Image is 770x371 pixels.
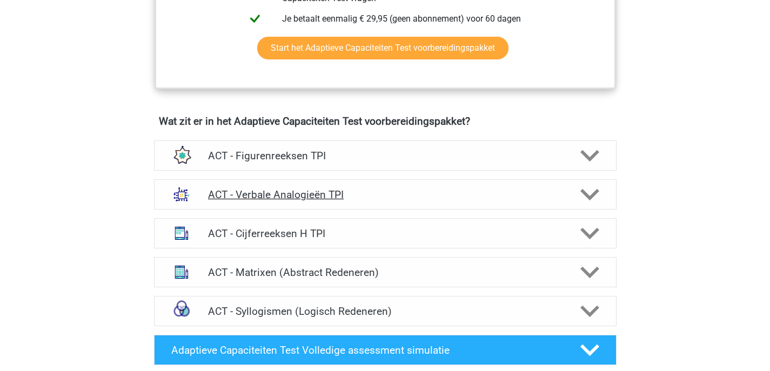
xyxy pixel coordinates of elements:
[150,140,621,171] a: figuurreeksen ACT - Figurenreeksen TPI
[208,227,562,240] h4: ACT - Cijferreeksen H TPI
[168,141,196,170] img: figuurreeksen
[208,188,562,201] h4: ACT - Verbale Analogieën TPI
[150,257,621,287] a: abstracte matrices ACT - Matrixen (Abstract Redeneren)
[208,305,562,318] h4: ACT - Syllogismen (Logisch Redeneren)
[171,344,563,356] h4: Adaptieve Capaciteiten Test Volledige assessment simulatie
[208,150,562,162] h4: ACT - Figurenreeksen TPI
[159,115,612,127] h4: Wat zit er in het Adaptieve Capaciteiten Test voorbereidingspakket?
[168,180,196,208] img: analogieen
[150,179,621,210] a: analogieen ACT - Verbale Analogieën TPI
[208,266,562,279] h4: ACT - Matrixen (Abstract Redeneren)
[168,219,196,247] img: cijferreeksen
[168,258,196,286] img: abstracte matrices
[150,335,621,365] a: Adaptieve Capaciteiten Test Volledige assessment simulatie
[150,296,621,326] a: syllogismen ACT - Syllogismen (Logisch Redeneren)
[257,37,508,59] a: Start het Adaptieve Capaciteiten Test voorbereidingspakket
[150,218,621,248] a: cijferreeksen ACT - Cijferreeksen H TPI
[168,297,196,325] img: syllogismen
